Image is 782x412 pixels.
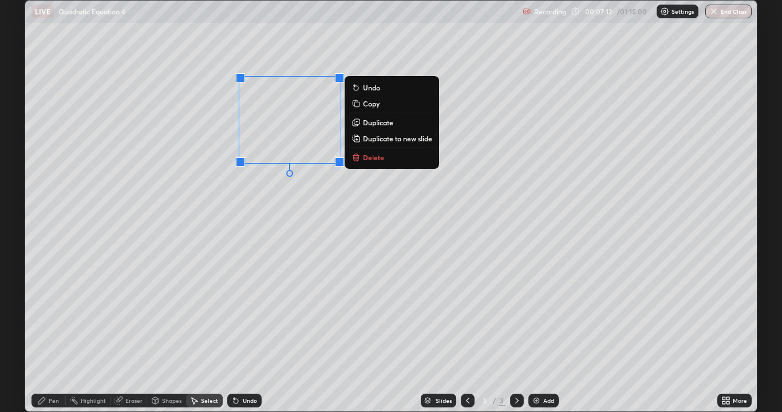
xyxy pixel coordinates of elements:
button: Copy [349,97,435,110]
img: recording.375f2c34.svg [523,7,532,16]
div: Shapes [162,398,181,403]
button: End Class [705,5,752,18]
button: Duplicate [349,116,435,129]
div: More [733,398,747,403]
p: Duplicate to new slide [363,134,432,143]
button: Undo [349,81,435,94]
button: Duplicate to new slide [349,132,435,145]
p: Copy [363,99,380,108]
p: Undo [363,83,380,92]
div: Slides [436,398,452,403]
div: / [493,397,496,404]
div: Highlight [81,398,106,403]
img: add-slide-button [532,396,541,405]
div: Eraser [125,398,143,403]
p: Delete [363,153,384,162]
p: LIVE [35,7,50,16]
button: Delete [349,150,435,164]
div: Select [201,398,218,403]
div: Undo [243,398,257,403]
img: end-class-cross [709,7,718,16]
div: 3 [479,397,491,404]
p: Settings [672,9,694,14]
div: Add [543,398,554,403]
p: Quadratic Equation 4 [58,7,125,16]
p: Duplicate [363,118,393,127]
div: Pen [49,398,59,403]
img: class-settings-icons [660,7,669,16]
div: 3 [499,395,505,406]
p: Recording [534,7,566,16]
